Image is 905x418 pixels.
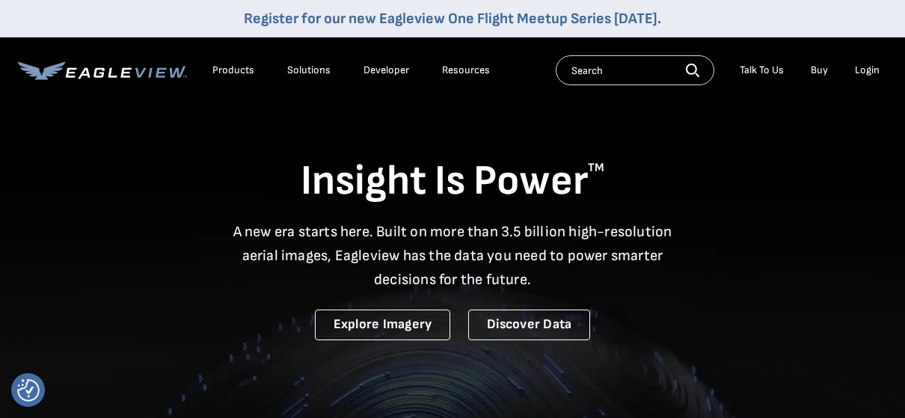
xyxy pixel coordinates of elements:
div: Products [212,64,254,77]
button: Consent Preferences [17,379,40,402]
sup: TM [588,161,604,175]
div: Talk To Us [740,64,784,77]
h1: Insight Is Power [18,156,887,208]
div: Solutions [287,64,331,77]
input: Search [556,55,714,85]
div: Login [855,64,880,77]
a: Explore Imagery [315,310,451,340]
a: Register for our new Eagleview One Flight Meetup Series [DATE]. [244,10,661,28]
img: Revisit consent button [17,379,40,402]
div: Resources [442,64,490,77]
p: A new era starts here. Built on more than 3.5 billion high-resolution aerial images, Eagleview ha... [224,220,681,292]
a: Discover Data [468,310,590,340]
a: Developer [363,64,409,77]
a: Buy [811,64,828,77]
